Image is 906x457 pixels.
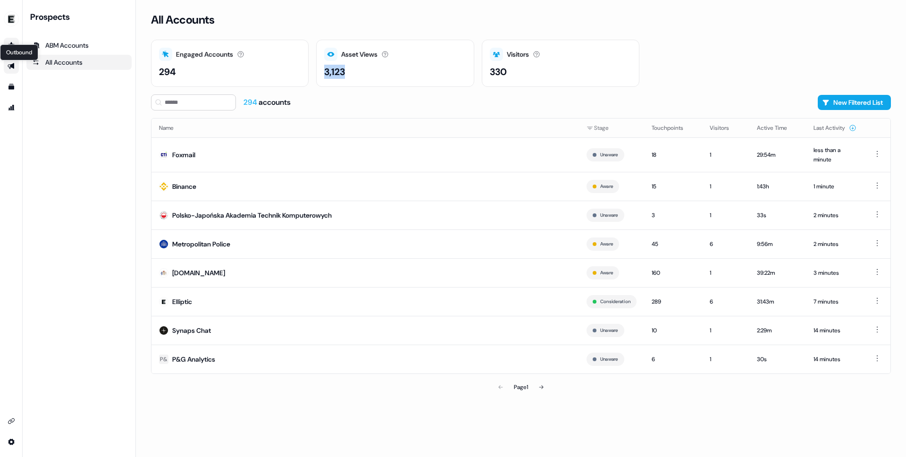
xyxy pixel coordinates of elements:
div: Synaps Chat [172,326,211,335]
div: 1 [710,268,742,278]
div: 14 minutes [814,326,856,335]
a: Go to attribution [4,100,19,115]
div: Foxmail [172,150,195,160]
button: Unaware [600,326,618,335]
div: 6 [710,297,742,306]
div: Binance [172,182,196,191]
div: 6 [710,239,742,249]
button: Unaware [600,211,618,220]
button: Touchpoints [652,119,695,136]
div: Prospects [30,11,132,23]
div: [DOMAIN_NAME] [172,268,225,278]
button: Active Time [757,119,798,136]
div: 15 [652,182,695,191]
a: Go to templates [4,79,19,94]
div: 45 [652,239,695,249]
div: ABM Accounts [32,41,126,50]
button: Unaware [600,355,618,364]
div: Engaged Accounts [176,50,233,59]
div: 33s [757,211,798,220]
div: 160 [652,268,695,278]
div: 1 [710,355,742,364]
button: Consideration [600,297,630,306]
div: 1:43h [757,182,798,191]
button: Aware [600,182,613,191]
a: Go to integrations [4,414,19,429]
div: 1 [710,326,742,335]
div: Asset Views [341,50,377,59]
div: 1 [710,150,742,160]
div: 289 [652,297,695,306]
div: 31:43m [757,297,798,306]
div: less than a minute [814,145,856,164]
button: Last Activity [814,119,856,136]
div: 18 [652,150,695,160]
div: 29:54m [757,150,798,160]
div: Page 1 [514,382,528,392]
div: Visitors [507,50,529,59]
button: New Filtered List [818,95,891,110]
button: Aware [600,240,613,248]
a: Go to prospects [4,38,19,53]
button: Visitors [710,119,740,136]
div: 39:22m [757,268,798,278]
th: Name [151,118,579,137]
h3: All Accounts [151,13,214,27]
div: 3 [652,211,695,220]
a: ABM Accounts [26,38,132,53]
div: 7 minutes [814,297,856,306]
a: Go to integrations [4,434,19,449]
div: P&G Analytics [172,355,215,364]
div: All Accounts [32,58,126,67]
span: 294 [243,97,259,107]
div: 294 [159,65,176,79]
div: 30s [757,355,798,364]
div: 330 [490,65,507,79]
div: Elliptic [172,297,192,306]
div: 3 minutes [814,268,856,278]
div: 9:56m [757,239,798,249]
div: 10 [652,326,695,335]
div: 1 minute [814,182,856,191]
div: Polsko-Japońska Akademia Technik Komputerowych [172,211,332,220]
button: Unaware [600,151,618,159]
a: Go to outbound experience [4,59,19,74]
div: 6 [652,355,695,364]
div: 2 minutes [814,211,856,220]
div: P& [160,355,168,364]
div: 1 [710,211,742,220]
div: 1 [710,182,742,191]
div: 14 minutes [814,355,856,364]
div: 2 minutes [814,239,856,249]
div: accounts [243,97,291,108]
div: Metropolitan Police [172,239,230,249]
a: All accounts [26,55,132,70]
div: 3,123 [324,65,345,79]
div: Stage [587,123,637,133]
div: 2:29m [757,326,798,335]
button: Aware [600,269,613,277]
